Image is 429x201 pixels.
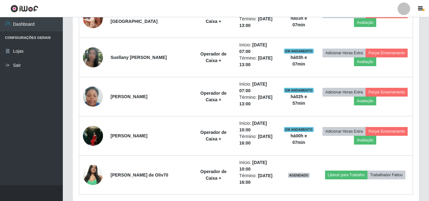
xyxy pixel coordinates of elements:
img: 1709225632480.jpeg [83,83,103,110]
button: Avaliação [354,97,376,105]
strong: [PERSON_NAME] [111,133,147,138]
li: Início: [239,81,276,94]
span: EM ANDAMENTO [284,88,314,93]
button: Adicionar Horas Extra [323,88,366,97]
time: [DATE] 07:00 [239,42,267,54]
span: EM ANDAMENTO [284,49,314,54]
button: Adicionar Horas Extra [323,49,366,57]
img: 1751968749933.jpeg [83,122,103,149]
button: Forçar Encerramento [366,88,408,97]
li: Término: [239,172,276,186]
button: Avaliação [354,57,376,66]
strong: Operador de Caixa + [200,169,226,181]
li: Término: [239,94,276,107]
button: Avaliação [354,136,376,145]
strong: Suellany [PERSON_NAME] [111,55,167,60]
time: [DATE] 10:00 [239,160,267,172]
button: Adicionar Horas Extra [323,127,366,136]
img: 1727212594442.jpeg [83,161,103,188]
button: Avaliação [354,18,376,27]
li: Término: [239,55,276,68]
strong: há 00 h e 07 min [291,133,307,145]
button: Liberar para Trabalho [325,171,367,179]
button: Trabalhador Faltou [367,171,405,179]
strong: [PERSON_NAME] de Oliv70 [111,172,168,177]
strong: Operador de Caixa + [200,130,226,141]
strong: Operador de Caixa + [200,91,226,102]
button: Forçar Encerramento [366,49,408,57]
span: EM ANDAMENTO [284,127,314,132]
img: 1748792346942.jpeg [83,40,103,75]
time: [DATE] 07:00 [239,82,267,93]
li: Término: [239,16,276,29]
strong: há 02 h e 57 min [291,94,307,106]
img: CoreUI Logo [10,5,38,13]
li: Início: [239,42,276,55]
button: Forçar Encerramento [366,127,408,136]
li: Término: [239,133,276,146]
span: AGENDADO [288,173,310,178]
li: Início: [239,159,276,172]
li: Início: [239,120,276,133]
strong: Operador de Caixa + [200,51,226,63]
img: 1735572424201.jpeg [83,5,103,31]
strong: há 03 h e 07 min [291,16,307,27]
strong: [PERSON_NAME] [111,94,147,99]
time: [DATE] 10:00 [239,121,267,132]
strong: há 03 h e 07 min [291,55,307,66]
